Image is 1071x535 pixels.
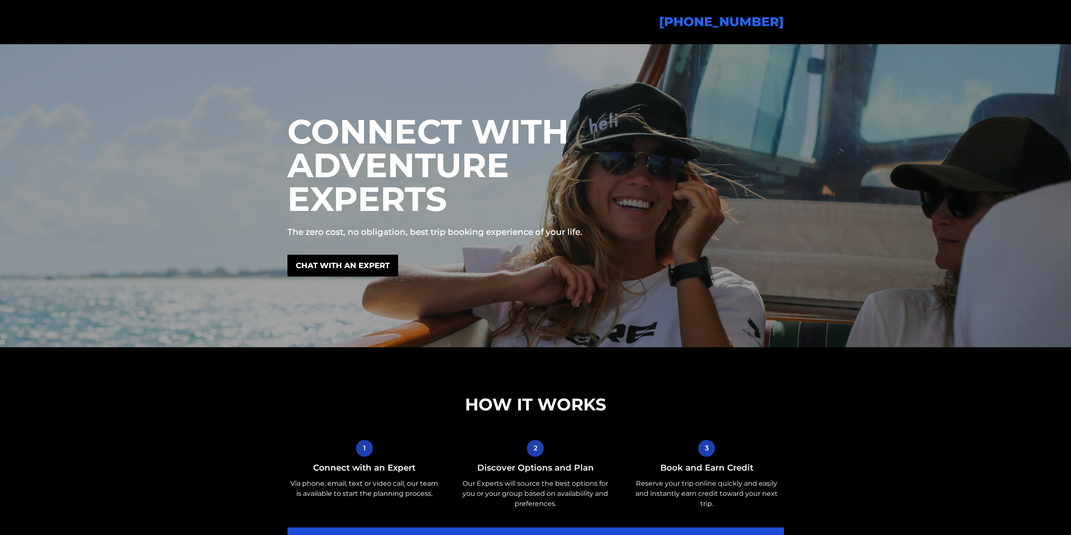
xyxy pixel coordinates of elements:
h1: CONNECT WITH ADVENTURE EXPERTS [287,115,656,216]
p: Reserve your trip online quickly and easily and instantly earn credit toward your next trip. [630,479,784,509]
p: Our Experts will source the best options for you or your group based on availabiility and prefere... [458,479,613,509]
h5: Discover Options and Plan [458,462,613,474]
p: The zero cost, no obligation, best trip booking experience of your life. [287,226,656,238]
h5: Connect with an Expert [287,462,442,474]
button: 1 [356,440,373,457]
a: [PHONE_NUMBER] [659,14,784,29]
h5: Book and Earn Credit [630,462,784,474]
h2: HOW IT WORKS [287,394,784,415]
button: 2 [527,440,544,457]
a: CHAT WITH AN EXPERT [287,255,398,277]
button: 3 [698,440,715,457]
p: Via phone, email, text or video call, our team is available to start the planning process. [287,479,442,499]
